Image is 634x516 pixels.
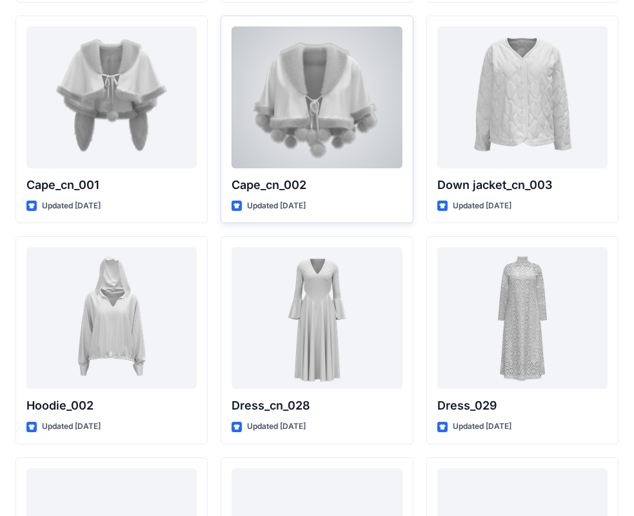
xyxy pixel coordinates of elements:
[232,26,402,168] a: Cape_cn_002
[26,26,197,168] a: Cape_cn_001
[247,420,306,433] p: Updated [DATE]
[437,26,608,168] a: Down jacket_cn_003
[437,247,608,389] a: Dress_029
[453,199,511,213] p: Updated [DATE]
[232,176,402,194] p: Cape_cn_002
[42,420,101,433] p: Updated [DATE]
[437,176,608,194] p: Down jacket_cn_003
[232,247,402,389] a: Dress_cn_028
[247,199,306,213] p: Updated [DATE]
[26,176,197,194] p: Cape_cn_001
[26,247,197,389] a: Hoodie_002
[453,420,511,433] p: Updated [DATE]
[42,199,101,213] p: Updated [DATE]
[26,397,197,415] p: Hoodie_002
[437,397,608,415] p: Dress_029
[232,397,402,415] p: Dress_cn_028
